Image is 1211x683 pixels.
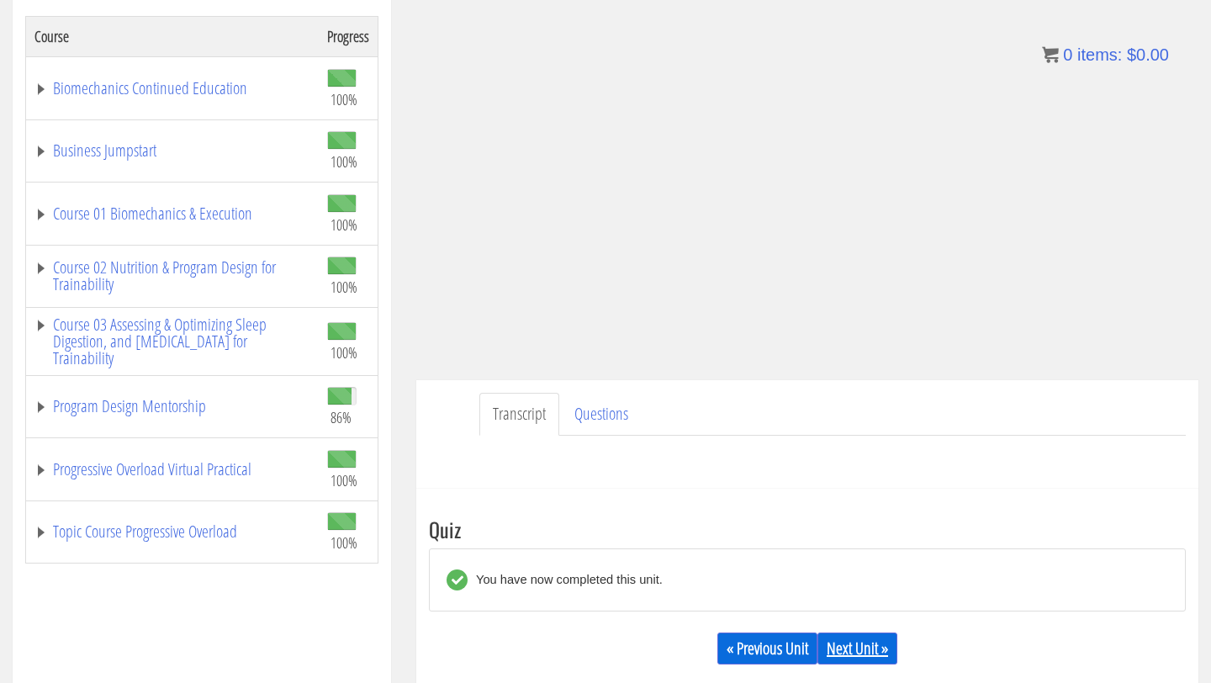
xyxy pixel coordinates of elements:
span: items: [1077,45,1122,64]
h3: Quiz [429,518,1186,540]
a: Next Unit » [817,633,897,664]
span: 100% [331,343,357,362]
a: Progressive Overload Virtual Practical [34,461,310,478]
a: Business Jumpstart [34,142,310,159]
a: Transcript [479,393,559,436]
a: Topic Course Progressive Overload [34,523,310,540]
span: 100% [331,215,357,234]
a: Course 01 Biomechanics & Execution [34,205,310,222]
span: 100% [331,152,357,171]
span: $ [1127,45,1136,64]
a: « Previous Unit [717,633,817,664]
a: 0 items: $0.00 [1042,45,1169,64]
a: Questions [561,393,642,436]
th: Progress [319,16,378,56]
span: 0 [1063,45,1072,64]
a: Course 03 Assessing & Optimizing Sleep Digestion, and [MEDICAL_DATA] for Trainability [34,316,310,367]
div: You have now completed this unit. [468,569,663,590]
th: Course [26,16,320,56]
span: 100% [331,533,357,552]
span: 100% [331,90,357,109]
img: icon11.png [1042,46,1059,63]
span: 100% [331,278,357,296]
span: 100% [331,471,357,490]
a: Course 02 Nutrition & Program Design for Trainability [34,259,310,293]
bdi: 0.00 [1127,45,1169,64]
a: Biomechanics Continued Education [34,80,310,97]
a: Program Design Mentorship [34,398,310,415]
span: 86% [331,408,352,426]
